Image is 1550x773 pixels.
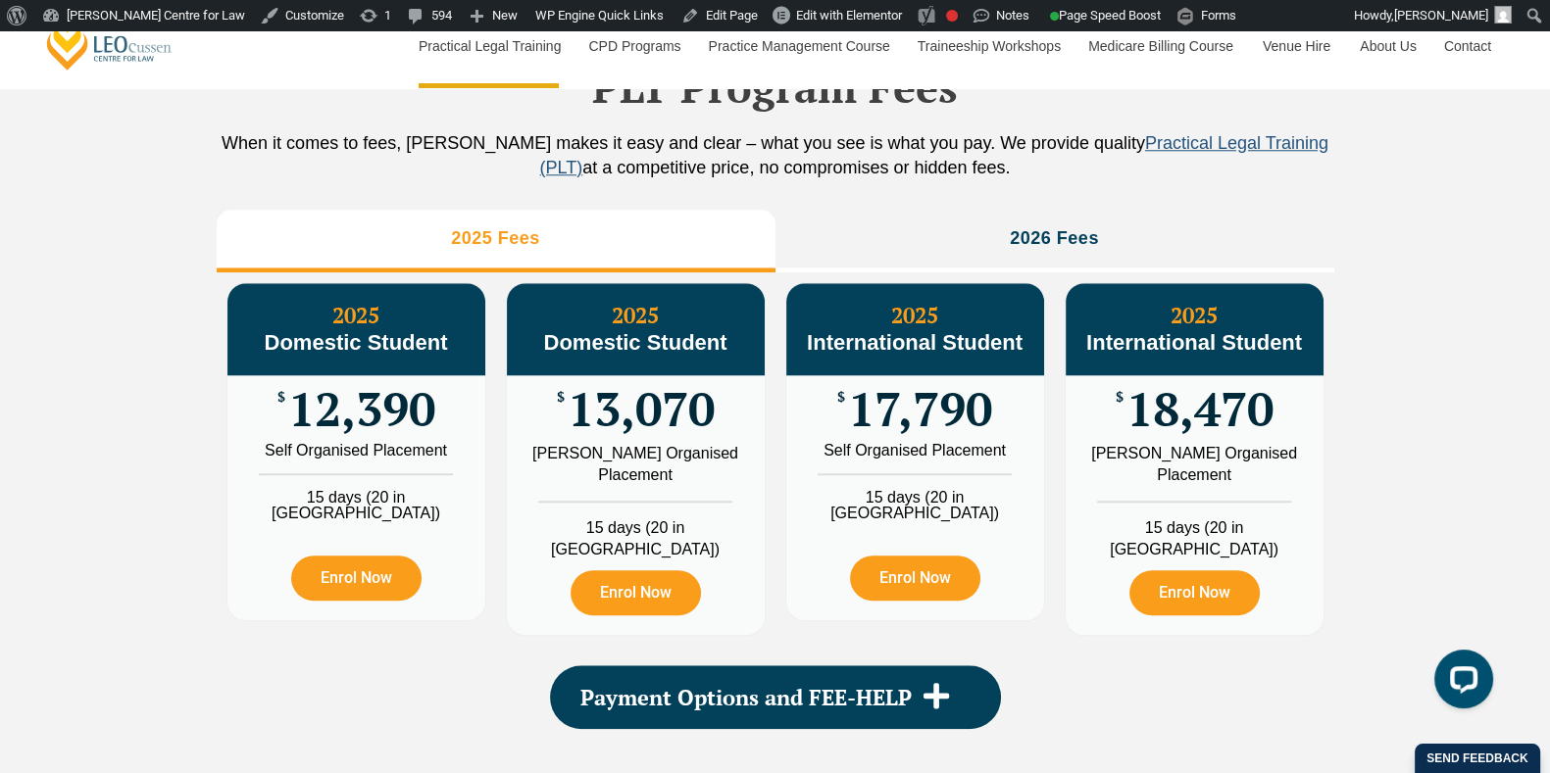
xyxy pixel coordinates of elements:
[796,8,902,23] span: Edit with Elementor
[404,4,575,88] a: Practical Legal Training
[1080,443,1309,486] div: [PERSON_NAME] Organised Placement
[277,390,285,405] span: $
[1345,4,1429,88] a: About Us
[571,570,701,615] a: Enrol Now
[1394,8,1488,23] span: [PERSON_NAME]
[44,16,175,72] a: [PERSON_NAME] Centre for Law
[242,443,471,459] div: Self Organised Placement
[1010,227,1099,250] h3: 2026 Fees
[574,4,693,88] a: CPD Programs
[1129,570,1260,615] a: Enrol Now
[543,330,726,355] span: Domestic Student
[507,501,765,560] li: 15 days (20 in [GEOGRAPHIC_DATA])
[1066,303,1324,356] h3: 2025
[801,443,1029,459] div: Self Organised Placement
[1126,390,1274,428] span: 18,470
[903,4,1074,88] a: Traineeship Workshops
[1074,4,1248,88] a: Medicare Billing Course
[507,303,765,356] h3: 2025
[291,556,422,601] a: Enrol Now
[557,390,565,405] span: $
[288,390,435,428] span: 12,390
[837,390,845,405] span: $
[451,227,540,250] h3: 2025 Fees
[1248,4,1345,88] a: Venue Hire
[786,473,1044,521] li: 15 days (20 in [GEOGRAPHIC_DATA])
[1116,390,1124,405] span: $
[568,390,715,428] span: 13,070
[850,556,980,601] a: Enrol Now
[1419,642,1501,724] iframe: LiveChat chat widget
[946,10,958,22] div: Focus keyphrase not set
[848,390,992,428] span: 17,790
[227,303,485,356] h3: 2025
[694,4,903,88] a: Practice Management Course
[786,303,1044,356] h3: 2025
[264,330,447,355] span: Domestic Student
[522,443,750,486] div: [PERSON_NAME] Organised Placement
[580,687,912,708] span: Payment Options and FEE-HELP
[1066,501,1324,560] li: 15 days (20 in [GEOGRAPHIC_DATA])
[1429,4,1506,88] a: Contact
[217,63,1334,112] h2: PLT Program Fees
[217,131,1334,180] p: When it comes to fees, [PERSON_NAME] makes it easy and clear – what you see is what you pay. We p...
[1086,330,1302,355] span: International Student
[807,330,1023,355] span: International Student
[227,473,485,521] li: 15 days (20 in [GEOGRAPHIC_DATA])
